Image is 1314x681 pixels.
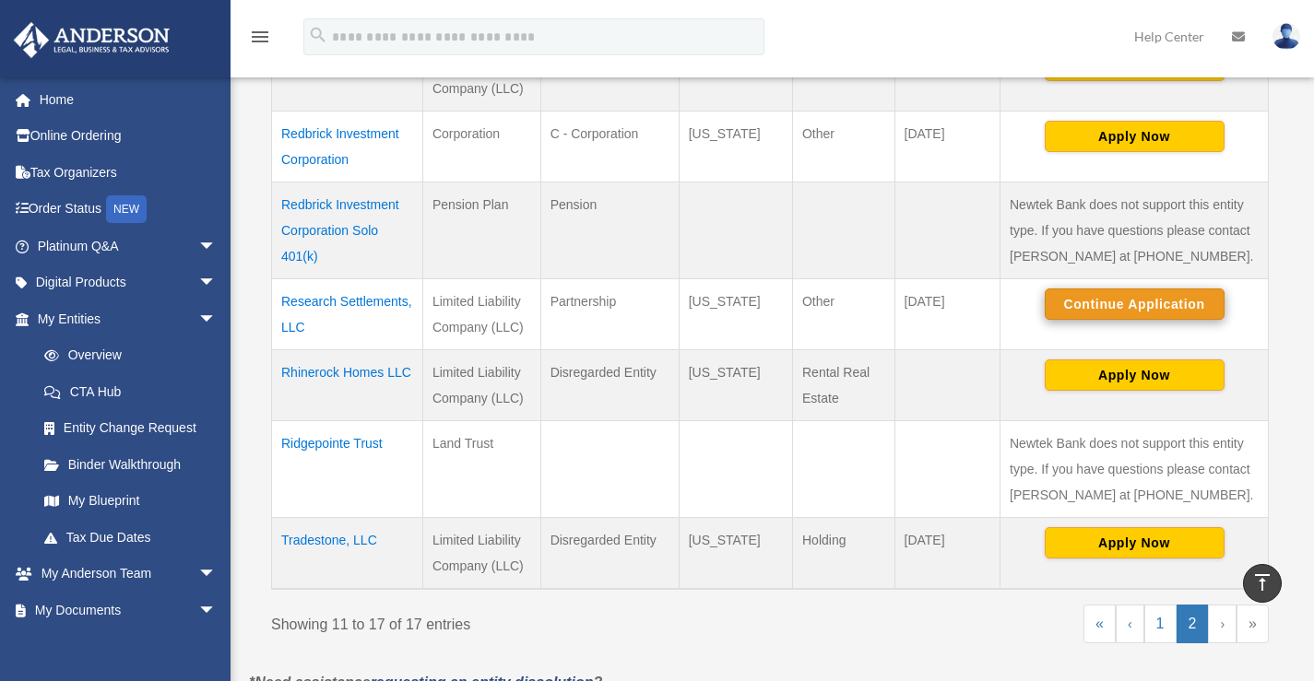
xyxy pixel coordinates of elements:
[13,81,244,118] a: Home
[13,300,235,337] a: My Entitiesarrow_drop_down
[272,421,423,518] td: Ridgepointe Trust
[272,112,423,182] td: Redbrick Investment Corporation
[308,25,328,45] i: search
[1000,182,1269,279] td: Newtek Bank does not support this entity type. If you have questions please contact [PERSON_NAME]...
[271,605,756,638] div: Showing 11 to 17 of 17 entries
[1083,605,1116,643] a: First
[540,182,679,279] td: Pension
[198,228,235,265] span: arrow_drop_down
[1251,571,1273,593] i: vertical_align_top
[422,279,540,350] td: Limited Liability Company (LLC)
[422,421,540,518] td: Land Trust
[249,26,271,48] i: menu
[13,592,244,628] a: My Documentsarrow_drop_down
[1045,288,1225,320] button: Continue Application
[26,337,226,374] a: Overview
[13,118,244,155] a: Online Ordering
[422,182,540,279] td: Pension Plan
[8,22,175,58] img: Anderson Advisors Platinum Portal
[1045,359,1225,391] button: Apply Now
[792,350,894,421] td: Rental Real Estate
[679,350,792,421] td: [US_STATE]
[26,483,235,520] a: My Blueprint
[422,112,540,182] td: Corporation
[272,279,423,350] td: Research Settlements, LLC
[1000,421,1269,518] td: Newtek Bank does not support this entity type. If you have questions please contact [PERSON_NAME]...
[198,300,235,338] span: arrow_drop_down
[679,112,792,182] td: [US_STATE]
[1116,605,1144,643] a: Previous
[26,446,235,483] a: Binder Walkthrough
[422,350,540,421] td: Limited Liability Company (LLC)
[540,112,679,182] td: C - Corporation
[679,518,792,590] td: [US_STATE]
[792,279,894,350] td: Other
[894,279,1000,350] td: [DATE]
[26,410,235,447] a: Entity Change Request
[198,264,235,302] span: arrow_drop_down
[26,373,235,410] a: CTA Hub
[894,112,1000,182] td: [DATE]
[13,556,244,593] a: My Anderson Teamarrow_drop_down
[1045,527,1225,558] button: Apply Now
[540,518,679,590] td: Disregarded Entity
[792,112,894,182] td: Other
[26,519,235,556] a: Tax Due Dates
[894,518,1000,590] td: [DATE]
[1243,564,1282,603] a: vertical_align_top
[106,195,147,223] div: NEW
[1045,121,1225,152] button: Apply Now
[198,592,235,629] span: arrow_drop_down
[13,228,244,264] a: Platinum Q&Aarrow_drop_down
[13,191,244,229] a: Order StatusNEW
[540,279,679,350] td: Partnership
[272,350,423,421] td: Rhinerock Homes LLC
[540,350,679,421] td: Disregarded Entity
[198,556,235,593] span: arrow_drop_down
[272,518,423,590] td: Tradestone, LLC
[792,518,894,590] td: Holding
[679,279,792,350] td: [US_STATE]
[13,264,244,301] a: Digital Productsarrow_drop_down
[13,154,244,191] a: Tax Organizers
[272,182,423,279] td: Redbrick Investment Corporation Solo 401(k)
[422,518,540,590] td: Limited Liability Company (LLC)
[249,32,271,48] a: menu
[1273,23,1300,50] img: User Pic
